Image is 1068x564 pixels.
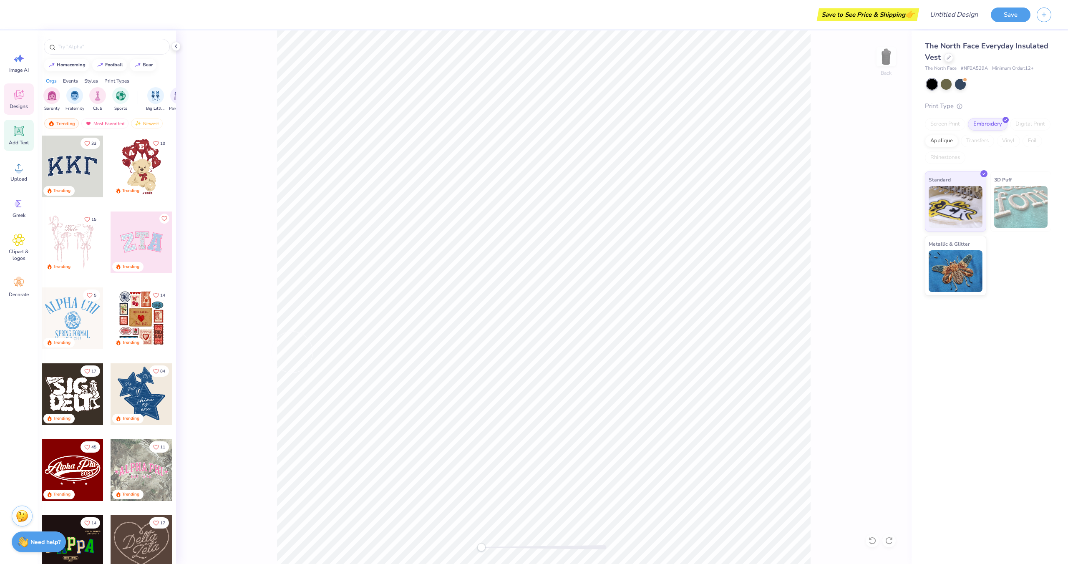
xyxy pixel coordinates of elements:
[925,135,958,147] div: Applique
[81,118,128,128] div: Most Favorited
[149,517,169,529] button: Like
[135,121,141,126] img: newest.gif
[30,538,60,546] strong: Need help?
[149,365,169,377] button: Like
[174,91,184,101] img: Parent's Weekend Image
[905,9,914,19] span: 👉
[160,521,165,525] span: 17
[43,87,60,112] div: filter for Sorority
[81,517,100,529] button: Like
[5,248,33,262] span: Clipart & logos
[48,121,55,126] img: trending.gif
[91,141,96,146] span: 33
[112,87,129,112] div: filter for Sports
[146,106,165,112] span: Big Little Reveal
[149,290,169,301] button: Like
[84,77,98,85] div: Styles
[85,121,92,126] img: most_fav.gif
[929,239,970,248] span: Metallic & Glitter
[93,91,102,101] img: Club Image
[44,106,60,112] span: Sorority
[149,441,169,453] button: Like
[929,186,982,228] img: Standard
[53,340,71,346] div: Trending
[91,217,96,222] span: 15
[169,87,188,112] div: filter for Parent's Weekend
[169,87,188,112] button: filter button
[53,415,71,422] div: Trending
[83,290,100,301] button: Like
[65,106,84,112] span: Fraternity
[91,445,96,449] span: 45
[63,77,78,85] div: Events
[65,87,84,112] button: filter button
[925,118,965,131] div: Screen Print
[1010,118,1050,131] div: Digital Print
[43,87,60,112] button: filter button
[65,87,84,112] div: filter for Fraternity
[10,103,28,110] span: Designs
[159,214,169,224] button: Like
[130,59,156,71] button: bear
[929,175,951,184] span: Standard
[991,8,1030,22] button: Save
[92,59,127,71] button: football
[81,214,100,225] button: Like
[46,77,57,85] div: Orgs
[925,151,965,164] div: Rhinestones
[97,63,103,68] img: trend_line.gif
[160,445,165,449] span: 11
[134,63,141,68] img: trend_line.gif
[81,138,100,149] button: Like
[48,63,55,68] img: trend_line.gif
[53,188,71,194] div: Trending
[923,6,985,23] input: Untitled Design
[122,264,139,270] div: Trending
[1023,135,1042,147] div: Foil
[53,264,71,270] div: Trending
[997,135,1020,147] div: Vinyl
[929,250,982,292] img: Metallic & Glitter
[131,118,163,128] div: Newest
[47,91,57,101] img: Sorority Image
[160,141,165,146] span: 10
[925,41,1048,62] span: The North Face Everyday Insulated Vest
[994,186,1048,228] img: 3D Puff
[91,369,96,373] span: 17
[961,135,994,147] div: Transfers
[44,118,79,128] div: Trending
[93,106,102,112] span: Club
[122,188,139,194] div: Trending
[53,491,71,498] div: Trending
[116,91,126,101] img: Sports Image
[143,63,153,67] div: bear
[112,87,129,112] button: filter button
[925,101,1051,111] div: Print Type
[160,369,165,373] span: 84
[149,138,169,149] button: Like
[994,175,1012,184] span: 3D Puff
[477,543,486,551] div: Accessibility label
[992,65,1034,72] span: Minimum Order: 12 +
[169,106,188,112] span: Parent's Weekend
[146,87,165,112] div: filter for Big Little Reveal
[9,291,29,298] span: Decorate
[160,293,165,297] span: 14
[104,77,129,85] div: Print Types
[13,212,25,219] span: Greek
[122,491,139,498] div: Trending
[57,63,86,67] div: homecoming
[9,67,29,73] span: Image AI
[9,139,29,146] span: Add Text
[89,87,106,112] div: filter for Club
[44,59,89,71] button: homecoming
[70,91,79,101] img: Fraternity Image
[151,91,160,101] img: Big Little Reveal Image
[89,87,106,112] button: filter button
[146,87,165,112] button: filter button
[122,415,139,422] div: Trending
[961,65,988,72] span: # NF0A529A
[819,8,917,21] div: Save to See Price & Shipping
[114,106,127,112] span: Sports
[81,441,100,453] button: Like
